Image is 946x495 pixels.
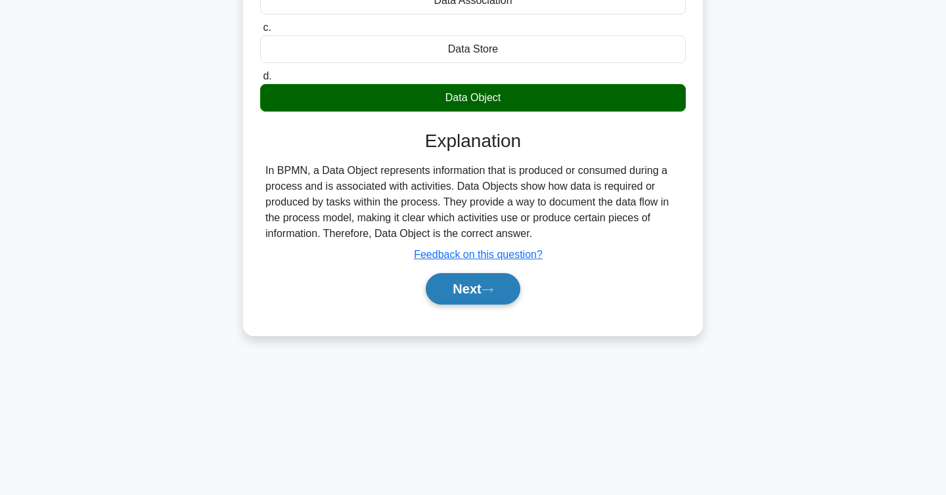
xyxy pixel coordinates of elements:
[263,22,271,33] span: c.
[426,273,520,305] button: Next
[414,249,543,260] a: Feedback on this question?
[260,84,686,112] div: Data Object
[268,130,678,152] h3: Explanation
[260,35,686,63] div: Data Store
[265,163,681,242] div: In BPMN, a Data Object represents information that is produced or consumed during a process and i...
[263,70,271,81] span: d.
